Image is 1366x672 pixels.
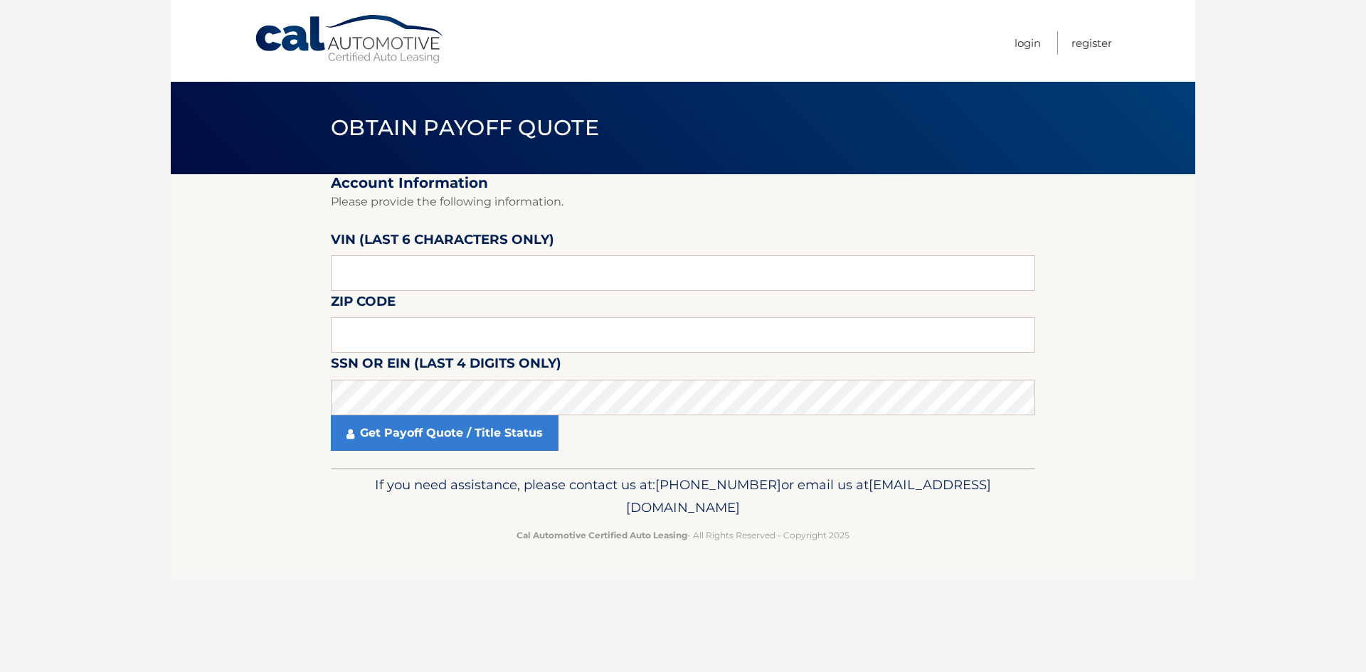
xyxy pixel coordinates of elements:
span: [PHONE_NUMBER] [655,476,781,493]
a: Get Payoff Quote / Title Status [331,415,558,451]
h2: Account Information [331,174,1035,192]
label: SSN or EIN (last 4 digits only) [331,353,561,379]
label: VIN (last 6 characters only) [331,229,554,255]
p: - All Rights Reserved - Copyright 2025 [340,528,1026,543]
a: Register [1071,31,1112,55]
label: Zip Code [331,291,396,317]
strong: Cal Automotive Certified Auto Leasing [517,530,687,540]
p: Please provide the following information. [331,192,1035,212]
a: Cal Automotive [254,14,446,65]
span: Obtain Payoff Quote [331,114,599,141]
a: Login [1015,31,1041,55]
p: If you need assistance, please contact us at: or email us at [340,474,1026,519]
